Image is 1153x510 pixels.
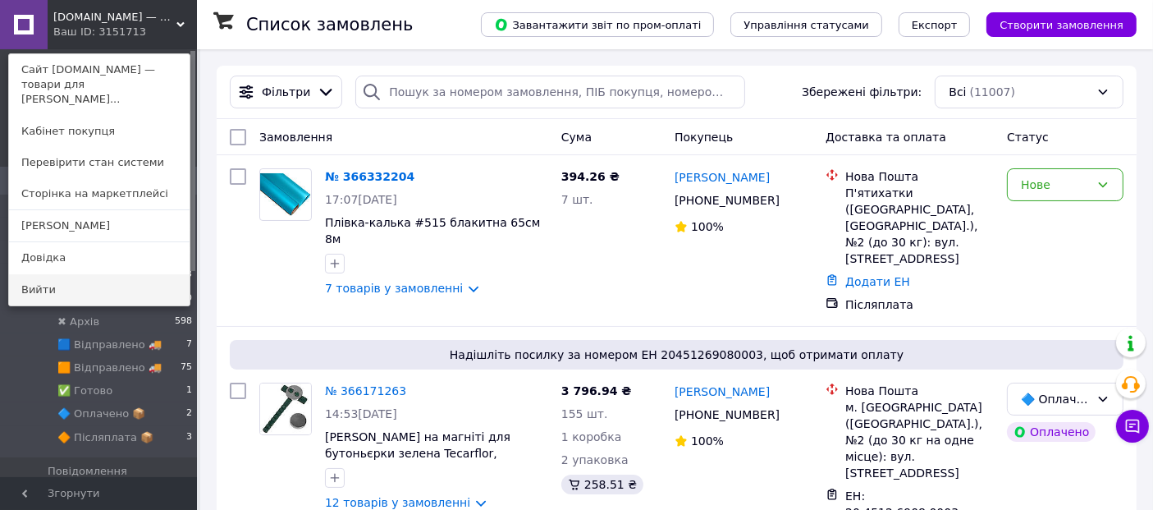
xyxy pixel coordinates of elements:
[1007,422,1096,442] div: Оплачено
[57,361,162,375] span: 🟧 Відправлено 🚚
[899,12,971,37] button: Експорт
[57,407,145,421] span: 🔷 Оплачено 📦
[730,12,882,37] button: Управління статусами
[9,274,190,306] a: Вийти
[675,384,770,400] a: [PERSON_NAME]
[744,19,869,31] span: Управління статусами
[57,430,153,445] span: 🔶 Післяплата 📦
[259,168,312,221] a: Фото товару
[325,216,540,246] a: Плівка-калька #515 блакитна 65см 8м
[57,315,99,329] span: ✖ Архів
[845,185,994,267] div: П'ятихатки ([GEOGRAPHIC_DATA], [GEOGRAPHIC_DATA].), №2 (до 30 кг): вул. [STREET_ADDRESS]
[826,131,946,144] span: Доставка та оплата
[181,361,192,375] span: 75
[970,85,1015,99] span: (11007)
[53,10,176,25] span: BestDecor.in.ua — товари для флористики, рукоділля та декору
[325,407,397,420] span: 14:53[DATE]
[246,15,413,34] h1: Список замовлень
[9,147,190,178] a: Перевірити стан системи
[325,170,414,183] a: № 366332204
[1000,19,1123,31] span: Створити замовлення
[1021,390,1090,408] div: 🔷 Оплачено 📦
[691,220,724,233] span: 100%
[561,384,632,397] span: 3 796.94 ₴
[802,84,922,100] span: Збережені фільтри:
[691,434,724,448] span: 100%
[675,169,770,186] a: [PERSON_NAME]
[53,25,122,39] div: Ваш ID: 3151713
[9,116,190,147] a: Кабінет покупця
[561,131,592,144] span: Cума
[561,170,620,183] span: 394.26 ₴
[57,384,112,398] span: ✅ Готово
[845,275,910,288] a: Додати ЕН
[675,194,780,207] span: [PHONE_NUMBER]
[57,338,162,352] span: 🟦 Відправлено 🚚
[236,347,1117,363] span: Надішліть посилку за номером ЕН 20451269080003, щоб отримати оплату
[561,193,593,206] span: 7 шт.
[259,383,312,435] a: Фото товару
[561,407,608,420] span: 155 шт.
[1007,131,1049,144] span: Статус
[262,84,310,100] span: Фільтри
[325,496,470,509] a: 12 товарів у замовленні
[675,408,780,421] span: [PHONE_NUMBER]
[845,399,994,481] div: м. [GEOGRAPHIC_DATA] ([GEOGRAPHIC_DATA].), №2 (до 30 кг на одне місце): вул. [STREET_ADDRESS]
[9,242,190,273] a: Довідка
[355,76,745,108] input: Пошук за номером замовлення, ПІБ покупця, номером телефону, Email, номером накладної
[845,296,994,313] div: Післяплата
[325,384,406,397] a: № 366171263
[260,384,311,434] img: Фото товару
[48,464,127,479] span: Повідомлення
[949,84,966,100] span: Всі
[9,54,190,116] a: Сайт [DOMAIN_NAME] — товари для [PERSON_NAME]...
[9,210,190,241] a: [PERSON_NAME]
[325,282,463,295] a: 7 товарів у замовленні
[986,12,1137,37] button: Створити замовлення
[175,315,192,329] span: 598
[481,12,714,37] button: Завантажити звіт по пром-оплаті
[561,453,629,466] span: 2 упаковка
[970,17,1137,30] a: Створити замовлення
[186,338,192,352] span: 7
[186,384,192,398] span: 1
[1116,410,1149,443] button: Чат з покупцем
[561,475,643,494] div: 258.51 ₴
[675,131,733,144] span: Покупець
[1021,176,1090,194] div: Нове
[912,19,958,31] span: Експорт
[845,383,994,399] div: Нова Пошта
[186,430,192,445] span: 3
[186,407,192,421] span: 2
[845,168,994,185] div: Нова Пошта
[9,178,190,209] a: Сторінка на маркетплейсі
[259,131,332,144] span: Замовлення
[325,430,510,476] a: [PERSON_NAME] на магніті для бутоньєрки зелена Tecarflor, [GEOGRAPHIC_DATA]
[494,17,701,32] span: Завантажити звіт по пром-оплаті
[260,173,311,215] img: Фото товару
[325,193,397,206] span: 17:07[DATE]
[561,430,622,443] span: 1 коробка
